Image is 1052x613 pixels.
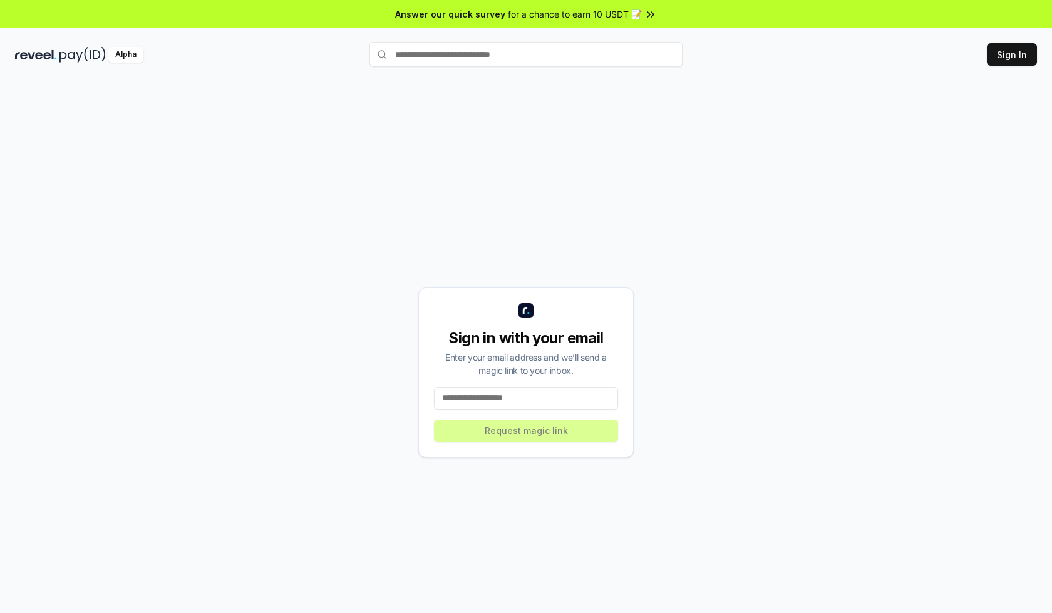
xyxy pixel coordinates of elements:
[518,303,534,318] img: logo_small
[395,8,505,21] span: Answer our quick survey
[987,43,1037,66] button: Sign In
[15,47,57,63] img: reveel_dark
[434,328,618,348] div: Sign in with your email
[59,47,106,63] img: pay_id
[108,47,143,63] div: Alpha
[434,351,618,377] div: Enter your email address and we’ll send a magic link to your inbox.
[508,8,642,21] span: for a chance to earn 10 USDT 📝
